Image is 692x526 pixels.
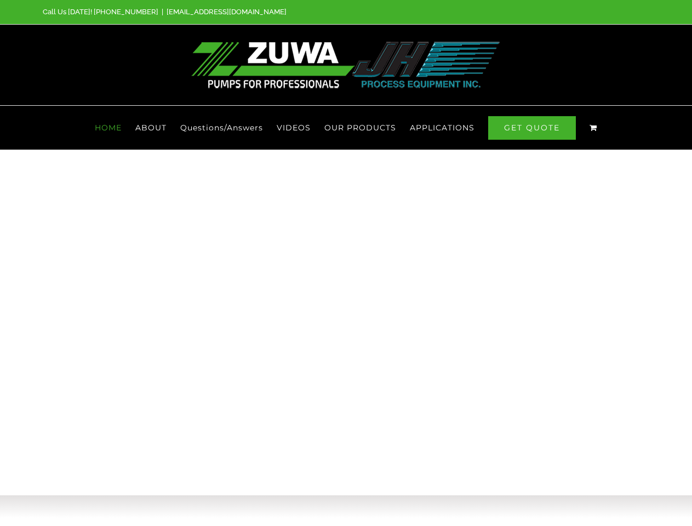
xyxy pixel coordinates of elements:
[590,106,597,150] a: View Cart
[135,106,167,150] a: ABOUT
[410,106,474,150] a: APPLICATIONS
[180,106,263,150] a: Questions/Answers
[410,124,474,131] span: APPLICATIONS
[95,106,122,150] a: HOME
[135,124,167,131] span: ABOUT
[191,42,501,88] img: Professional Drill Pump Pennsylvania - Drill Pump New York
[95,124,122,131] span: HOME
[277,106,311,150] a: VIDEOS
[180,124,263,131] span: Questions/Answers
[488,116,576,140] span: GET QUOTE
[277,124,311,131] span: VIDEOS
[167,8,287,16] a: [EMAIL_ADDRESS][DOMAIN_NAME]
[324,106,396,150] a: OUR PRODUCTS
[43,8,158,16] span: Call Us [DATE]! [PHONE_NUMBER]
[324,124,396,131] span: OUR PRODUCTS
[43,106,649,150] nav: Main Menu
[488,106,576,150] a: GET QUOTE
